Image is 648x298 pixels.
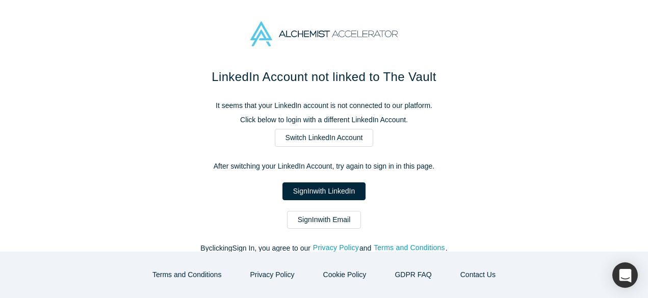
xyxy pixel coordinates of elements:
[110,161,538,172] p: After switching your LinkedIn Account, try again to sign in in this page.
[287,211,361,229] a: SignInwith Email
[239,266,305,284] button: Privacy Policy
[142,266,232,284] button: Terms and Conditions
[313,266,377,284] button: Cookie Policy
[110,68,538,86] h1: LinkedIn Account not linked to The Vault
[373,242,446,254] button: Terms and Conditions
[450,266,506,284] button: Contact Us
[275,129,374,147] a: Switch LinkedIn Account
[110,243,538,254] p: By clicking Sign In , you agree to our and .
[282,182,366,200] a: SignInwith LinkedIn
[250,21,397,46] img: Alchemist Accelerator Logo
[110,100,538,111] p: It seems that your LinkedIn account is not connected to our platform.
[110,115,538,125] p: Click below to login with a different LinkedIn Account.
[384,266,442,284] a: GDPR FAQ
[313,242,359,254] button: Privacy Policy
